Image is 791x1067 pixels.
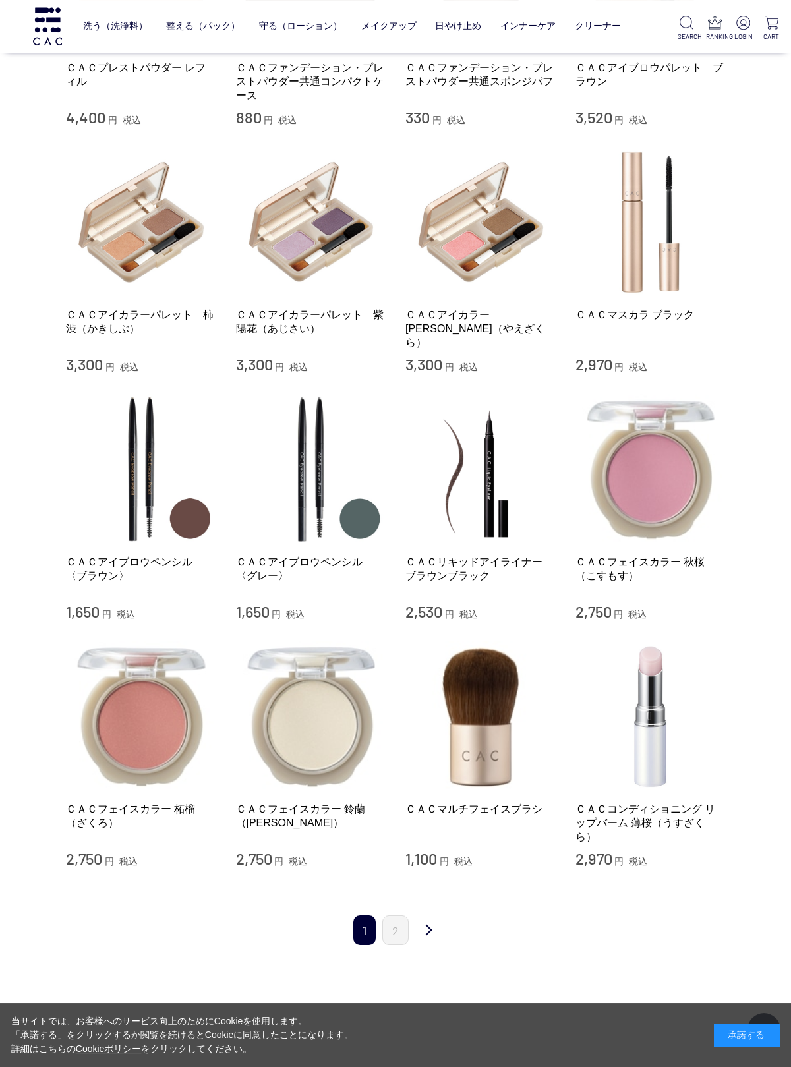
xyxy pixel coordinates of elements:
span: 1,100 [405,849,437,868]
span: 税込 [629,362,647,372]
a: ＣＡＣアイブロウパレット ブラウン [575,61,726,89]
a: ＣＡＣアイカラーパレット 紫陽花（あじさい） [236,147,386,297]
span: 税込 [117,609,135,620]
span: 円 [264,115,273,125]
p: RANKING [706,32,724,42]
span: 税込 [459,609,478,620]
a: ＣＡＣアイカラーパレット 紫陽花（あじさい） [236,308,386,336]
span: 税込 [289,856,307,867]
a: ＣＡＣアイブロウペンシル 〈ブラウン〉 [66,555,216,583]
img: logo [31,7,64,45]
span: 2,970 [575,355,612,374]
img: ＣＡＣマルチフェイスブラシ [405,641,556,792]
a: 洗う（洗浄料） [83,11,148,42]
span: 4,400 [66,107,105,127]
span: 税込 [119,856,138,867]
a: クリーナー [575,11,621,42]
a: RANKING [706,16,724,42]
span: 税込 [289,362,308,372]
span: 円 [105,856,114,867]
span: 3,520 [575,107,612,127]
span: 税込 [447,115,465,125]
span: 円 [445,609,454,620]
img: ＣＡＣフェイスカラー 鈴蘭（すずらん） [236,641,386,792]
a: SEARCH [678,16,695,42]
img: ＣＡＣフェイスカラー 柘榴（ざくろ） [66,641,216,792]
img: ＣＡＣリキッドアイライナー ブラウンブラック [405,394,556,544]
span: 1,650 [236,602,270,621]
a: ＣＡＣプレストパウダー レフィル [66,61,216,89]
a: 整える（パック） [166,11,240,42]
span: 2,750 [66,849,102,868]
span: 880 [236,107,262,127]
span: 円 [108,115,117,125]
span: 円 [432,115,442,125]
span: 円 [274,856,283,867]
span: 税込 [120,362,138,372]
p: CART [763,32,780,42]
a: ＣＡＣフェイスカラー 柘榴（ざくろ） [66,802,216,830]
span: 円 [614,362,624,372]
a: ＣＡＣアイカラー[PERSON_NAME]（やえざくら） [405,308,556,350]
a: ＣＡＣマスカラ ブラック [575,308,726,322]
span: 円 [445,362,454,372]
img: ＣＡＣアイカラーパレット 八重桜（やえざくら） [405,147,556,297]
a: 次 [415,915,442,946]
span: 3,300 [236,355,273,374]
a: ＣＡＣファンデーション・プレストパウダー共通スポンジパフ [405,61,556,89]
img: ＣＡＣアイカラーパレット 柿渋（かきしぶ） [66,147,216,297]
div: 当サイトでは、お客様へのサービス向上のためにCookieを使用します。 「承諾する」をクリックするか閲覧を続けるとCookieに同意したことになります。 詳細はこちらの をクリックしてください。 [11,1014,354,1056]
a: Cookieポリシー [76,1043,142,1054]
span: 円 [614,609,623,620]
span: 税込 [629,856,647,867]
a: ＣＡＣリキッドアイライナー ブラウンブラック [405,555,556,583]
span: 税込 [286,609,305,620]
span: 税込 [459,362,478,372]
span: 税込 [123,115,141,125]
a: ＣＡＣファンデーション・プレストパウダー共通コンパクトケース [236,61,386,103]
span: 円 [275,362,284,372]
span: 2,750 [575,602,612,621]
a: ＣＡＣアイブロウペンシル 〈グレー〉 [236,555,386,583]
a: ＣＡＣマルチフェイスブラシ [405,802,556,816]
p: LOGIN [734,32,752,42]
a: 2 [382,915,409,945]
span: 2,750 [236,849,272,868]
a: 日やけ止め [435,11,481,42]
p: SEARCH [678,32,695,42]
a: インナーケア [500,11,556,42]
img: ＣＡＣフェイスカラー 秋桜（こすもす） [575,394,726,544]
img: ＣＡＣアイブロウペンシル 〈グレー〉 [236,394,386,544]
span: 円 [614,856,624,867]
img: ＣＡＣマスカラ ブラック [575,147,726,297]
span: 円 [105,362,115,372]
a: 守る（ローション） [259,11,342,42]
span: 3,300 [66,355,103,374]
span: 円 [272,609,281,620]
span: 税込 [454,856,473,867]
span: 1 [353,915,376,945]
div: 承諾する [714,1024,780,1047]
span: 3,300 [405,355,442,374]
img: ＣＡＣアイブロウペンシル 〈ブラウン〉 [66,394,216,544]
span: 税込 [629,115,647,125]
span: 円 [440,856,449,867]
span: 税込 [628,609,647,620]
span: 2,530 [405,602,442,621]
span: 円 [102,609,111,620]
a: ＣＡＣフェイスカラー 鈴蘭（[PERSON_NAME]） [236,802,386,830]
a: ＣＡＣアイカラーパレット 柿渋（かきしぶ） [66,308,216,336]
span: 税込 [278,115,297,125]
a: CART [763,16,780,42]
span: 2,970 [575,849,612,868]
a: ＣＡＣフェイスカラー 秋桜（こすもす） [575,555,726,583]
